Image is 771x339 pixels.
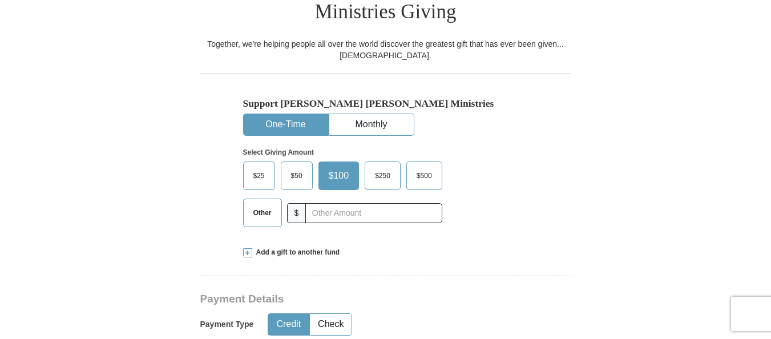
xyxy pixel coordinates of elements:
input: Other Amount [305,203,442,223]
span: Add a gift to another fund [252,248,340,257]
button: One-Time [244,114,328,135]
span: $500 [411,167,438,184]
h5: Payment Type [200,320,254,329]
span: $50 [285,167,308,184]
strong: Select Giving Amount [243,148,314,156]
span: $100 [323,167,355,184]
h5: Support [PERSON_NAME] [PERSON_NAME] Ministries [243,98,528,110]
button: Check [310,314,352,335]
button: Monthly [329,114,414,135]
span: $25 [248,167,271,184]
h3: Payment Details [200,293,491,306]
span: Other [248,204,277,221]
button: Credit [268,314,309,335]
div: Together, we're helping people all over the world discover the greatest gift that has ever been g... [200,38,571,61]
span: $250 [369,167,396,184]
span: $ [287,203,306,223]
